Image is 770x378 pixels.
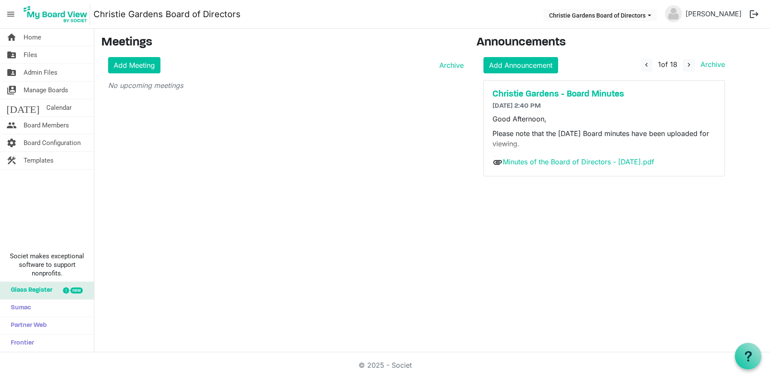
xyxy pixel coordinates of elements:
[24,46,37,64] span: Files
[492,128,716,149] p: Please note that the [DATE] Board minutes have been uploaded for viewing.
[24,134,81,151] span: Board Configuration
[665,5,682,22] img: no-profile-picture.svg
[24,117,69,134] span: Board Members
[46,99,72,116] span: Calendar
[21,3,90,25] img: My Board View Logo
[682,5,745,22] a: [PERSON_NAME]
[6,335,34,352] span: Frontier
[640,59,652,72] button: navigate_before
[492,103,541,109] span: [DATE] 2:40 PM
[6,117,17,134] span: people
[6,152,17,169] span: construction
[6,64,17,81] span: folder_shared
[492,89,716,100] a: Christie Gardens - Board Minutes
[544,9,657,21] button: Christie Gardens Board of Directors dropdownbutton
[658,60,661,69] span: 1
[101,36,464,50] h3: Meetings
[359,361,412,369] a: © 2025 - Societ
[6,299,31,317] span: Sumac
[477,36,732,50] h3: Announcements
[21,3,94,25] a: My Board View Logo
[643,61,650,69] span: navigate_before
[436,60,464,70] a: Archive
[24,152,54,169] span: Templates
[6,99,39,116] span: [DATE]
[4,252,90,278] span: Societ makes exceptional software to support nonprofits.
[6,29,17,46] span: home
[3,6,19,22] span: menu
[492,157,503,167] span: attachment
[697,60,725,69] a: Archive
[492,153,716,163] p: Thank you,
[108,57,160,73] a: Add Meeting
[503,157,654,166] a: Minutes of the Board of Directors - [DATE].pdf
[94,6,241,23] a: Christie Gardens Board of Directors
[108,80,464,91] p: No upcoming meetings
[6,317,47,334] span: Partner Web
[492,114,716,124] p: Good Afternoon,
[745,5,763,23] button: logout
[6,134,17,151] span: settings
[483,57,558,73] a: Add Announcement
[6,82,17,99] span: switch_account
[6,282,52,299] span: Glass Register
[683,59,695,72] button: navigate_next
[24,64,57,81] span: Admin Files
[6,46,17,64] span: folder_shared
[70,287,83,293] div: new
[685,61,693,69] span: navigate_next
[24,29,41,46] span: Home
[658,60,677,69] span: of 18
[24,82,68,99] span: Manage Boards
